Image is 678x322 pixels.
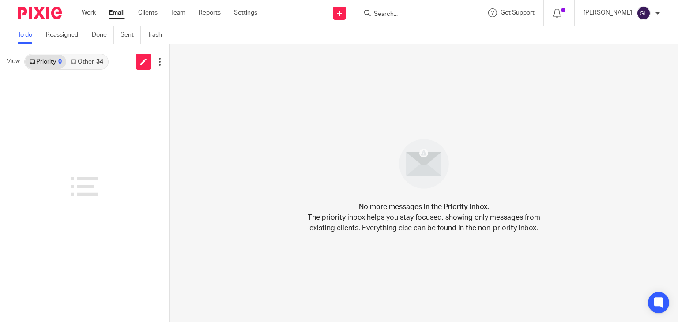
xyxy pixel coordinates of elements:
[584,8,632,17] p: [PERSON_NAME]
[7,57,20,66] span: View
[373,11,452,19] input: Search
[147,26,169,44] a: Trash
[121,26,141,44] a: Sent
[109,8,125,17] a: Email
[18,26,39,44] a: To do
[307,212,541,233] p: The priority inbox helps you stay focused, showing only messages from existing clients. Everythin...
[199,8,221,17] a: Reports
[171,8,185,17] a: Team
[25,55,66,69] a: Priority0
[637,6,651,20] img: svg%3E
[82,8,96,17] a: Work
[66,55,107,69] a: Other34
[96,59,103,65] div: 34
[359,202,489,212] h4: No more messages in the Priority inbox.
[92,26,114,44] a: Done
[138,8,158,17] a: Clients
[393,133,455,195] img: image
[18,7,62,19] img: Pixie
[46,26,85,44] a: Reassigned
[501,10,535,16] span: Get Support
[234,8,257,17] a: Settings
[58,59,62,65] div: 0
